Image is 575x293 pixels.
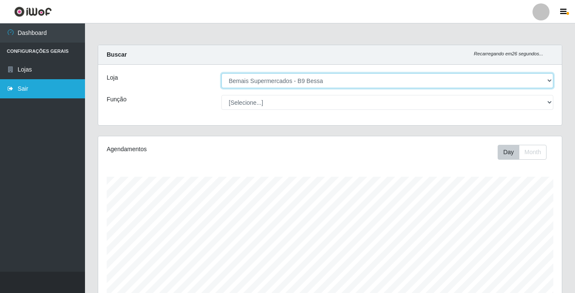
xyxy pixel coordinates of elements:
label: Loja [107,73,118,82]
img: CoreUI Logo [14,6,52,17]
button: Month [519,145,547,160]
div: Agendamentos [107,145,285,154]
button: Day [498,145,519,160]
div: First group [498,145,547,160]
label: Função [107,95,127,104]
i: Recarregando em 26 segundos... [474,51,543,56]
strong: Buscar [107,51,127,58]
div: Toolbar with button groups [498,145,553,160]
